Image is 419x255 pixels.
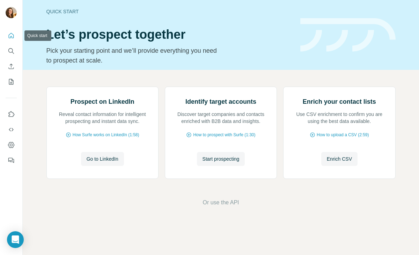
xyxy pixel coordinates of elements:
[6,154,17,167] button: Feedback
[46,46,221,65] p: Pick your starting point and we’ll provide everything you need to prospect at scale.
[71,97,134,107] h2: Prospect on LinkedIn
[6,29,17,42] button: Quick start
[73,132,139,138] span: How Surfe works on LinkedIn (1:58)
[6,123,17,136] button: Use Surfe API
[6,75,17,88] button: My lists
[6,139,17,151] button: Dashboard
[46,8,292,15] div: Quick start
[172,111,270,125] p: Discover target companies and contacts enriched with B2B data and insights.
[6,60,17,73] button: Enrich CSV
[303,97,376,107] h2: Enrich your contact lists
[291,111,388,125] p: Use CSV enrichment to confirm you are using the best data available.
[327,155,352,162] span: Enrich CSV
[46,28,292,42] h1: Let’s prospect together
[54,111,151,125] p: Reveal contact information for intelligent prospecting and instant data sync.
[300,18,396,52] img: banner
[193,132,255,138] span: How to prospect with Surfe (1:30)
[6,45,17,57] button: Search
[6,108,17,121] button: Use Surfe on LinkedIn
[7,231,24,248] div: Open Intercom Messenger
[317,132,369,138] span: How to upload a CSV (2:59)
[185,97,256,107] h2: Identify target accounts
[81,152,124,166] button: Go to LinkedIn
[321,152,358,166] button: Enrich CSV
[203,198,239,207] button: Or use the API
[203,155,240,162] span: Start prospecting
[197,152,245,166] button: Start prospecting
[87,155,118,162] span: Go to LinkedIn
[6,7,17,18] img: Avatar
